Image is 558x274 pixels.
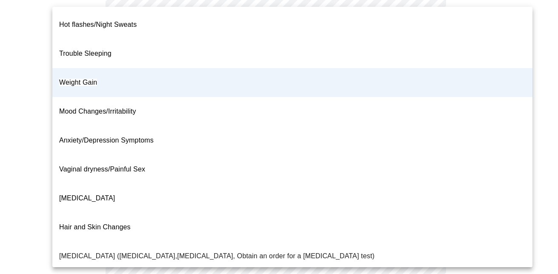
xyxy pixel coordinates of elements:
span: Vaginal dryness/Painful Sex [59,166,145,173]
span: Hot flashes/Night Sweats [59,21,137,28]
span: Weight Gain [59,79,97,86]
span: Hair and Skin Changes [59,223,131,231]
span: Trouble Sleeping [59,50,112,57]
span: [MEDICAL_DATA] [59,194,115,202]
p: [MEDICAL_DATA] ([MEDICAL_DATA],[MEDICAL_DATA], Obtain an order for a [MEDICAL_DATA] test) [59,251,375,261]
span: Anxiety/Depression Symptoms [59,137,154,144]
span: Mood Changes/Irritability [59,108,136,115]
